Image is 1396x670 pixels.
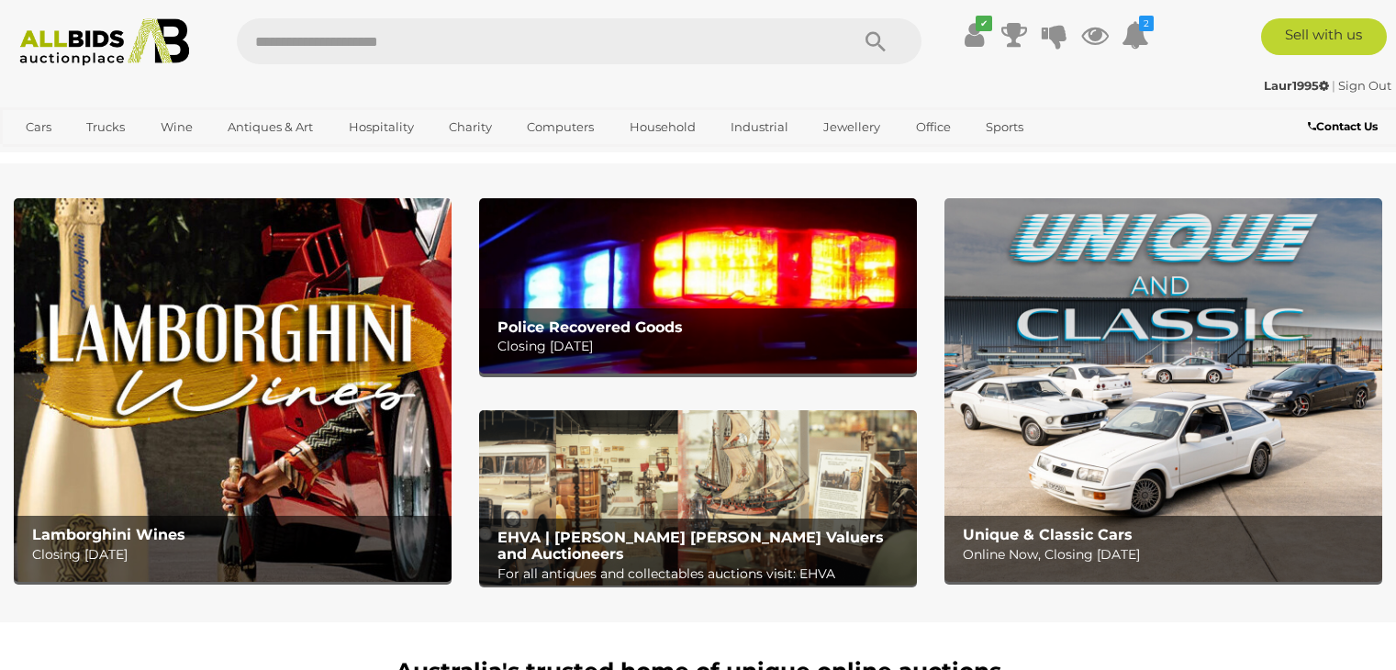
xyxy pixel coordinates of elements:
b: Police Recovered Goods [497,318,683,336]
b: Lamborghini Wines [32,526,185,543]
p: Closing [DATE] [497,335,908,358]
a: Antiques & Art [216,112,325,142]
a: Unique & Classic Cars Unique & Classic Cars Online Now, Closing [DATE] [944,198,1382,582]
a: Charity [437,112,504,142]
a: Contact Us [1308,117,1382,137]
img: Police Recovered Goods [479,198,917,374]
i: 2 [1139,16,1154,31]
a: Hospitality [337,112,426,142]
a: Laur1995 [1264,78,1332,93]
a: EHVA | Evans Hastings Valuers and Auctioneers EHVA | [PERSON_NAME] [PERSON_NAME] Valuers and Auct... [479,410,917,586]
img: Lamborghini Wines [14,198,452,582]
img: Unique & Classic Cars [944,198,1382,582]
a: Cars [14,112,63,142]
a: Wine [149,112,205,142]
a: Industrial [719,112,800,142]
i: ✔ [976,16,992,31]
a: Sign Out [1338,78,1391,93]
a: Office [904,112,963,142]
b: Unique & Classic Cars [963,526,1133,543]
a: Trucks [74,112,137,142]
p: Online Now, Closing [DATE] [963,543,1373,566]
a: Computers [515,112,606,142]
strong: Laur1995 [1264,78,1329,93]
a: Sell with us [1261,18,1387,55]
span: | [1332,78,1335,93]
img: Allbids.com.au [10,18,199,66]
a: Lamborghini Wines Lamborghini Wines Closing [DATE] [14,198,452,582]
button: Search [830,18,921,64]
a: ✔ [960,18,988,51]
p: Closing [DATE] [32,543,442,566]
a: Sports [974,112,1035,142]
b: Contact Us [1308,119,1378,133]
img: EHVA | Evans Hastings Valuers and Auctioneers [479,410,917,586]
a: Police Recovered Goods Police Recovered Goods Closing [DATE] [479,198,917,374]
p: For all antiques and collectables auctions visit: EHVA [497,563,908,586]
a: Household [618,112,708,142]
a: [GEOGRAPHIC_DATA] [14,142,168,173]
a: 2 [1122,18,1149,51]
a: Jewellery [811,112,892,142]
b: EHVA | [PERSON_NAME] [PERSON_NAME] Valuers and Auctioneers [497,529,884,563]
